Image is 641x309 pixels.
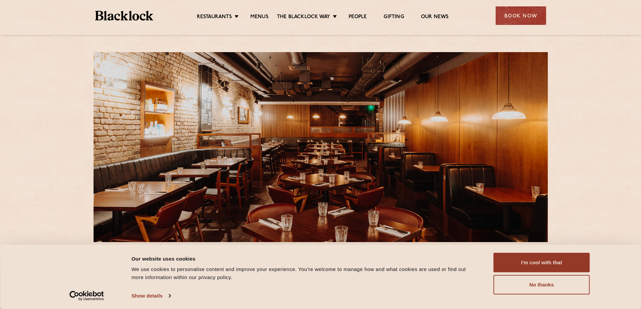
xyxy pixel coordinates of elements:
a: Menus [250,14,269,21]
a: Usercentrics Cookiebot - opens in a new window [57,291,116,301]
a: The Blacklock Way [277,14,330,21]
a: People [349,14,367,21]
a: Restaurants [197,14,232,21]
a: Show details [132,291,171,301]
div: Our website uses cookies [132,255,478,263]
a: Gifting [384,14,404,21]
div: Book Now [496,6,546,25]
a: Our News [421,14,449,21]
button: I'm cool with that [494,253,590,272]
div: We use cookies to personalise content and improve your experience. You're welcome to manage how a... [132,265,478,281]
button: No thanks [494,275,590,295]
img: BL_Textured_Logo-footer-cropped.svg [95,11,153,21]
